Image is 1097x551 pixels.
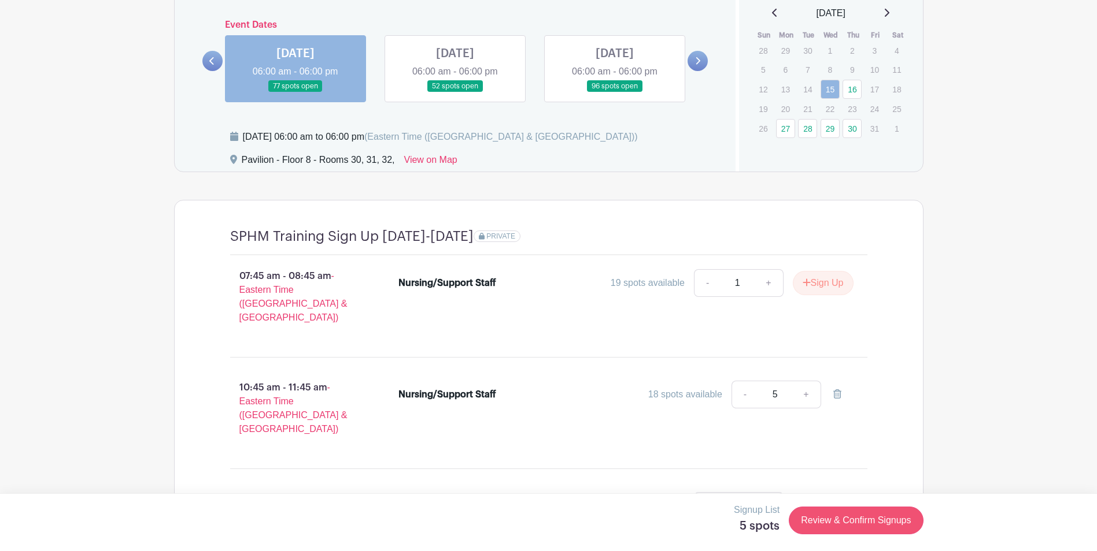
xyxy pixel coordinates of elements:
th: Wed [820,29,843,41]
p: 4 [887,42,906,59]
p: 18 [887,80,906,98]
a: - [694,492,721,520]
p: 29 [776,42,795,59]
a: 30 [843,119,862,138]
a: + [754,269,783,297]
a: - [732,381,758,408]
p: 13 [776,80,795,98]
p: 7 [798,61,817,79]
p: 8 [821,61,840,79]
span: - Eastern Time ([GEOGRAPHIC_DATA] & [GEOGRAPHIC_DATA]) [239,382,348,434]
h5: 5 spots [734,519,780,533]
a: 28 [798,119,817,138]
a: 15 [821,80,840,99]
a: + [792,381,821,408]
div: Pavilion - Floor 8 - Rooms 30, 31, 32, [242,153,395,172]
p: 31 [865,120,884,137]
p: 23 [843,100,862,118]
span: [DATE] [817,6,845,20]
p: 2 [843,42,862,59]
span: (Eastern Time ([GEOGRAPHIC_DATA] & [GEOGRAPHIC_DATA])) [364,132,638,142]
p: 19 [754,100,773,118]
th: Sun [753,29,775,41]
p: 24 [865,100,884,118]
p: 07:45 am - 08:45 am [212,265,381,329]
a: + [754,492,783,520]
p: 5 [754,61,773,79]
span: PRIVATE [486,232,515,240]
p: 30 [798,42,817,59]
p: 12 [754,80,773,98]
a: 16 [843,80,862,99]
th: Thu [842,29,865,41]
p: Signup List [734,503,780,517]
span: - Eastern Time ([GEOGRAPHIC_DATA] & [GEOGRAPHIC_DATA]) [239,271,348,322]
p: 6 [776,61,795,79]
h6: Event Dates [223,20,688,31]
button: Sign Up [793,271,854,295]
div: [DATE] 06:00 am to 06:00 pm [243,130,638,144]
a: View on Map [404,153,457,172]
p: 28 [754,42,773,59]
a: - [694,269,721,297]
a: 29 [821,119,840,138]
div: Nursing/Support Staff [398,276,496,290]
p: 14 [798,80,817,98]
p: 1 [887,120,906,137]
p: 17 [865,80,884,98]
p: 26 [754,120,773,137]
th: Tue [797,29,820,41]
p: 10:45 am - 11:45 am [212,376,381,441]
div: Nursing/Support Staff [398,388,496,401]
p: 11 [887,61,906,79]
div: 19 spots available [611,276,685,290]
p: 25 [887,100,906,118]
p: 3 [865,42,884,59]
th: Mon [775,29,798,41]
p: 1 [821,42,840,59]
div: 18 spots available [648,388,722,401]
th: Fri [865,29,887,41]
p: 22 [821,100,840,118]
th: Sat [887,29,909,41]
a: 27 [776,119,795,138]
h4: SPHM Training Sign Up [DATE]-[DATE] [230,228,474,245]
p: 9 [843,61,862,79]
p: 20 [776,100,795,118]
p: 10 [865,61,884,79]
a: Review & Confirm Signups [789,507,923,534]
p: 21 [798,100,817,118]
